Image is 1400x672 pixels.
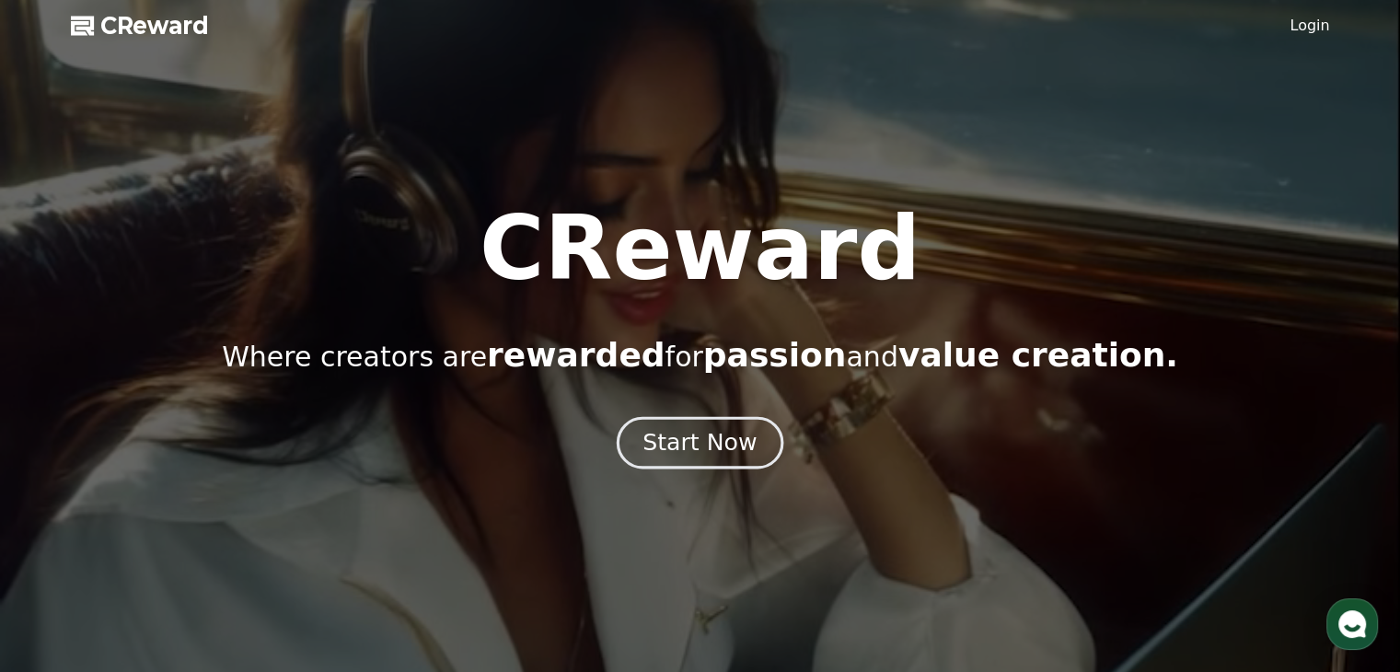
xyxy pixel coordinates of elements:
a: Home [6,519,121,565]
span: CReward [100,11,209,41]
a: CReward [71,11,209,41]
button: Start Now [617,417,783,469]
span: Home [47,547,79,562]
span: value creation. [898,336,1178,374]
span: rewarded [487,336,665,374]
div: Start Now [642,427,757,458]
a: Login [1290,15,1329,37]
span: Settings [272,547,318,562]
span: passion [703,336,847,374]
a: Start Now [620,436,780,454]
a: Messages [121,519,237,565]
a: Settings [237,519,353,565]
p: Where creators are for and [222,337,1178,374]
span: Messages [153,548,207,562]
h1: CReward [480,204,920,293]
